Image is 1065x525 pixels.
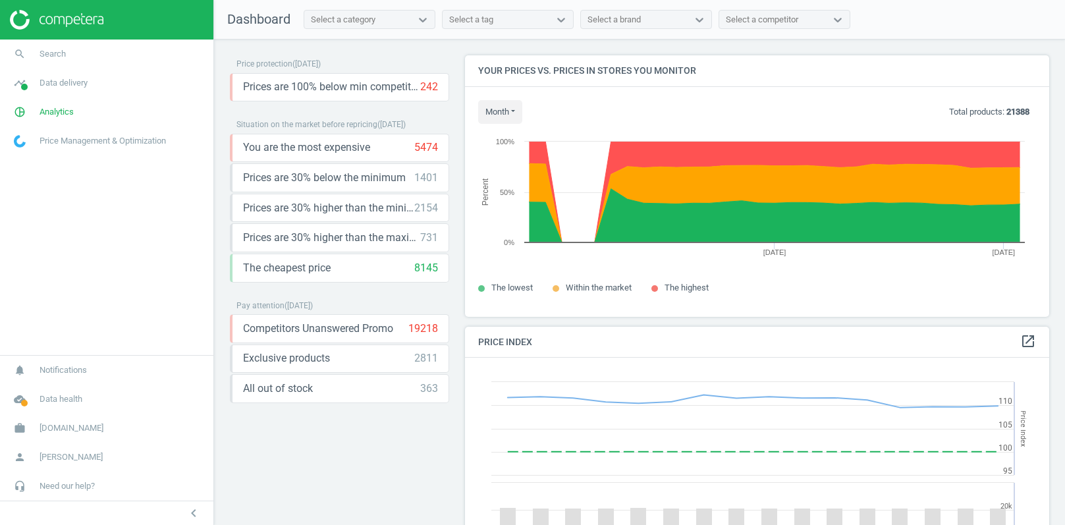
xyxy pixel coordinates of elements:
span: Analytics [40,106,74,118]
tspan: Price Index [1019,410,1027,447]
span: Competitors Unanswered Promo [243,321,393,336]
b: 21388 [1006,107,1029,117]
i: headset_mic [7,474,32,499]
span: Prices are 30% higher than the maximal [243,231,420,245]
div: 8145 [414,261,438,275]
img: wGWNvw8QSZomAAAAABJRU5ErkJggg== [14,135,26,148]
span: Notifications [40,364,87,376]
span: Exclusive products [243,351,330,366]
tspan: [DATE] [763,248,786,256]
span: All out of stock [243,381,313,396]
span: ( [DATE] ) [285,301,313,310]
div: 242 [420,80,438,94]
h4: Your prices vs. prices in stores you monitor [465,55,1049,86]
span: You are the most expensive [243,140,370,155]
span: Price Management & Optimization [40,135,166,147]
span: The highest [665,283,709,292]
text: 100% [496,138,514,146]
div: 5474 [414,140,438,155]
span: [PERSON_NAME] [40,451,103,463]
div: 731 [420,231,438,245]
div: 1401 [414,171,438,185]
span: ( [DATE] ) [292,59,321,69]
text: 20k [1000,502,1012,511]
span: Need our help? [40,480,95,492]
span: Pay attention [236,301,285,310]
div: Select a competitor [726,14,798,26]
button: month [478,100,522,124]
span: Situation on the market before repricing [236,120,377,129]
div: Select a brand [587,14,641,26]
div: Select a tag [449,14,493,26]
tspan: [DATE] [992,248,1015,256]
span: The cheapest price [243,261,331,275]
span: ( [DATE] ) [377,120,406,129]
span: Prices are 100% below min competitor [243,80,420,94]
i: timeline [7,70,32,96]
i: notifications [7,358,32,383]
text: 0% [504,238,514,246]
text: 95 [1003,466,1012,476]
text: 105 [998,420,1012,429]
div: 363 [420,381,438,396]
div: 2811 [414,351,438,366]
span: Price protection [236,59,292,69]
text: 100 [998,443,1012,453]
span: Search [40,48,66,60]
span: Data delivery [40,77,88,89]
i: chevron_left [186,505,202,521]
span: The lowest [491,283,533,292]
span: Data health [40,393,82,405]
img: ajHJNr6hYgQAAAAASUVORK5CYII= [10,10,103,30]
i: search [7,41,32,67]
span: [DOMAIN_NAME] [40,422,103,434]
i: open_in_new [1020,333,1036,349]
span: Prices are 30% higher than the minimum [243,201,414,215]
i: work [7,416,32,441]
tspan: Percent [481,179,490,206]
text: 110 [998,397,1012,406]
h4: Price Index [465,327,1049,358]
div: 2154 [414,201,438,215]
i: pie_chart_outlined [7,99,32,124]
i: person [7,445,32,470]
div: Select a category [311,14,375,26]
div: 19218 [408,321,438,336]
text: 50% [500,188,514,196]
span: Within the market [566,283,632,292]
i: cloud_done [7,387,32,412]
a: open_in_new [1020,333,1036,350]
p: Total products: [949,106,1029,118]
button: chevron_left [177,505,210,522]
span: Prices are 30% below the minimum [243,171,406,185]
span: Dashboard [227,11,290,27]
